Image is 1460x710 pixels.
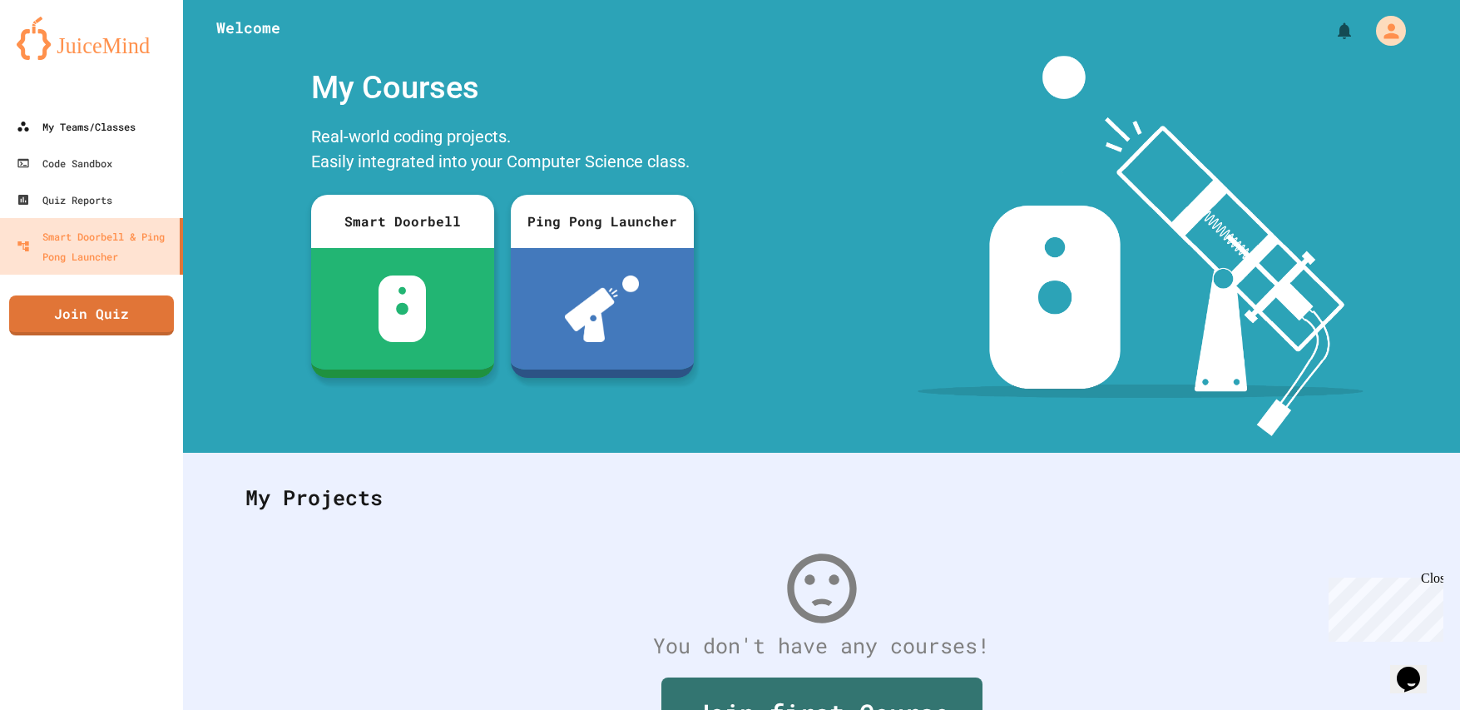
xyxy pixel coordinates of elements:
iframe: chat widget [1322,571,1443,642]
iframe: chat widget [1390,643,1443,693]
div: My Teams/Classes [17,117,136,137]
img: banner-image-my-projects.png [918,56,1363,436]
div: Real-world coding projects. Easily integrated into your Computer Science class. [303,120,702,182]
img: ppl-with-ball.png [565,276,639,342]
img: sdb-white.svg [379,276,426,342]
div: Ping Pong Launcher [511,195,694,248]
div: Smart Doorbell & Ping Pong Launcher [17,226,173,266]
div: My Projects [229,465,1414,530]
img: logo-orange.svg [17,17,166,60]
div: My Notifications [1304,17,1359,45]
div: Smart Doorbell [311,195,494,248]
div: Code Sandbox [17,153,112,173]
a: Join Quiz [9,295,174,335]
div: You don't have any courses! [229,630,1414,662]
div: My Account [1359,12,1410,50]
div: Chat with us now!Close [7,7,115,106]
div: Quiz Reports [17,190,112,210]
div: My Courses [303,56,702,120]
